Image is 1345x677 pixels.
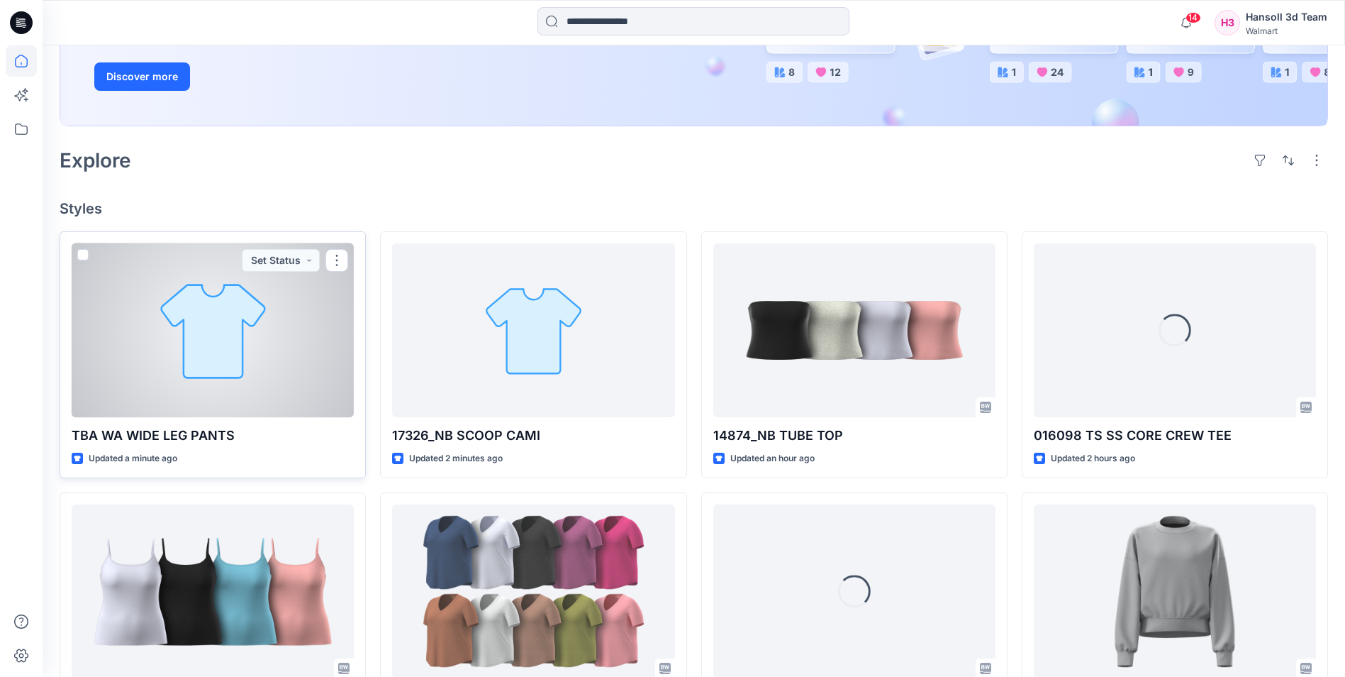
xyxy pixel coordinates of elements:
p: Updated 2 hours ago [1051,451,1135,466]
div: Hansoll 3d Team [1246,9,1327,26]
p: 016098 TS SS CORE CREW TEE [1034,426,1316,446]
a: 14874_NB TUBE TOP [713,243,995,417]
p: Updated 2 minutes ago [409,451,503,466]
p: 14874_NB TUBE TOP [713,426,995,446]
div: Walmart [1246,26,1327,36]
a: 17326_NB SCOOP CAMI [392,243,674,417]
p: 17326_NB SCOOP CAMI [392,426,674,446]
div: H3 [1215,10,1240,35]
h4: Styles [60,200,1328,217]
a: TBA WA WIDE LEG PANTS [72,243,354,417]
span: 14 [1185,12,1201,23]
h2: Explore [60,149,131,172]
p: Updated a minute ago [89,451,177,466]
button: Discover more [94,62,190,91]
p: Updated an hour ago [730,451,815,466]
a: Discover more [94,62,413,91]
p: TBA WA WIDE LEG PANTS [72,426,354,446]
